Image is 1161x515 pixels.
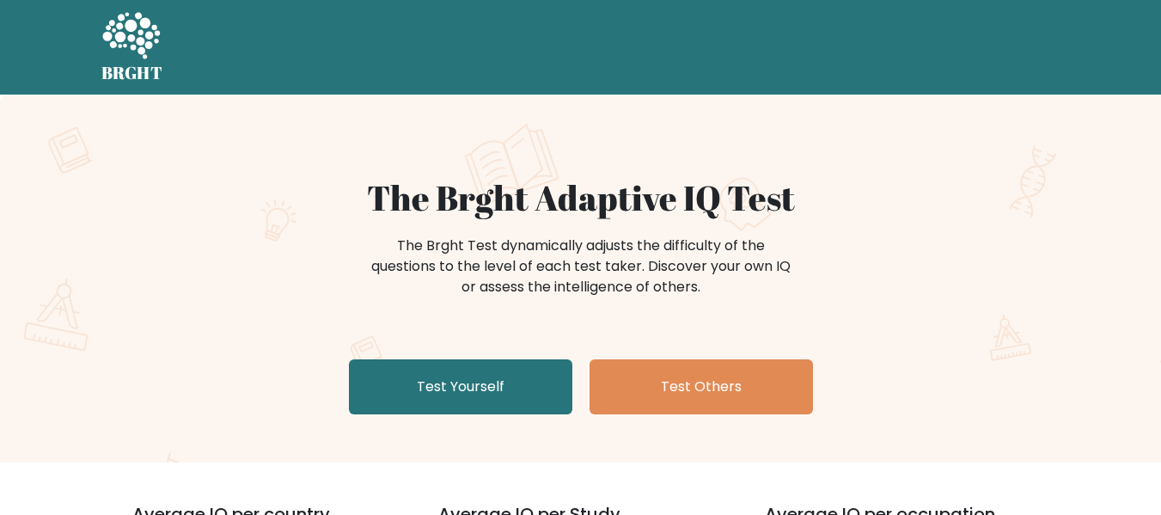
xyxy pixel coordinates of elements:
[101,63,163,83] h5: BRGHT
[101,7,163,88] a: BRGHT
[162,177,1000,218] h1: The Brght Adaptive IQ Test
[590,359,813,414] a: Test Others
[349,359,572,414] a: Test Yourself
[366,236,796,297] div: The Brght Test dynamically adjusts the difficulty of the questions to the level of each test take...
